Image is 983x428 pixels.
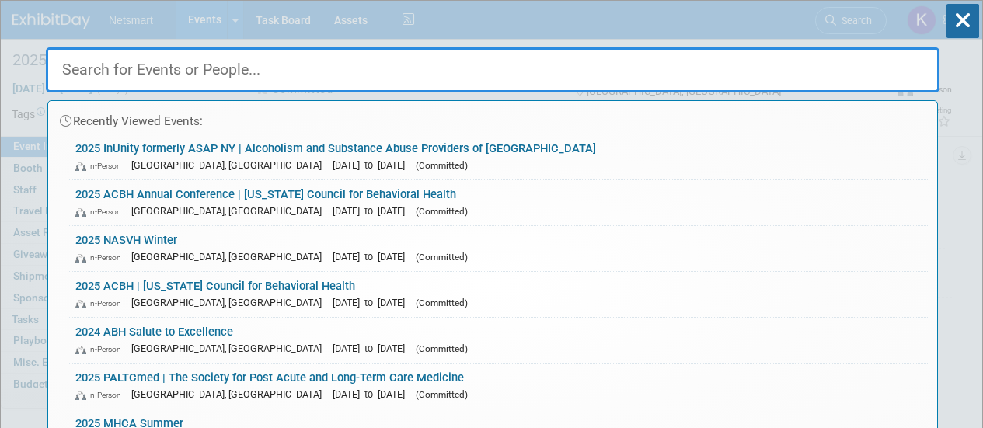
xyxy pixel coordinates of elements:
[131,205,329,217] span: [GEOGRAPHIC_DATA], [GEOGRAPHIC_DATA]
[131,343,329,354] span: [GEOGRAPHIC_DATA], [GEOGRAPHIC_DATA]
[416,160,468,171] span: (Committed)
[75,390,128,400] span: In-Person
[75,344,128,354] span: In-Person
[416,389,468,400] span: (Committed)
[416,206,468,217] span: (Committed)
[46,47,939,92] input: Search for Events or People...
[75,252,128,263] span: In-Person
[68,134,929,179] a: 2025 InUnity formerly ASAP NY | Alcoholism and Substance Abuse Providers of [GEOGRAPHIC_DATA] In-...
[131,388,329,400] span: [GEOGRAPHIC_DATA], [GEOGRAPHIC_DATA]
[333,159,413,171] span: [DATE] to [DATE]
[333,388,413,400] span: [DATE] to [DATE]
[68,226,929,271] a: 2025 NASVH Winter​ In-Person [GEOGRAPHIC_DATA], [GEOGRAPHIC_DATA] [DATE] to [DATE] (Committed)
[416,298,468,308] span: (Committed)
[416,343,468,354] span: (Committed)
[68,272,929,317] a: 2025 ACBH | [US_STATE] Council for Behavioral Health In-Person [GEOGRAPHIC_DATA], [GEOGRAPHIC_DAT...
[333,251,413,263] span: [DATE] to [DATE]
[333,343,413,354] span: [DATE] to [DATE]
[416,252,468,263] span: (Committed)
[75,298,128,308] span: In-Person
[131,159,329,171] span: [GEOGRAPHIC_DATA], [GEOGRAPHIC_DATA]
[68,318,929,363] a: 2024 ABH Salute to Excellence In-Person [GEOGRAPHIC_DATA], [GEOGRAPHIC_DATA] [DATE] to [DATE] (Co...
[333,297,413,308] span: [DATE] to [DATE]
[75,207,128,217] span: In-Person
[131,251,329,263] span: [GEOGRAPHIC_DATA], [GEOGRAPHIC_DATA]
[68,364,929,409] a: 2025 PALTCmed | The Society for Post Acute and Long-Term Care Medicine In-Person [GEOGRAPHIC_DATA...
[75,161,128,171] span: In-Person
[333,205,413,217] span: [DATE] to [DATE]
[131,297,329,308] span: [GEOGRAPHIC_DATA], [GEOGRAPHIC_DATA]
[68,180,929,225] a: 2025 ACBH Annual Conference​ | [US_STATE] Council for Behavioral Health​ In-Person [GEOGRAPHIC_DA...
[56,101,929,134] div: Recently Viewed Events:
